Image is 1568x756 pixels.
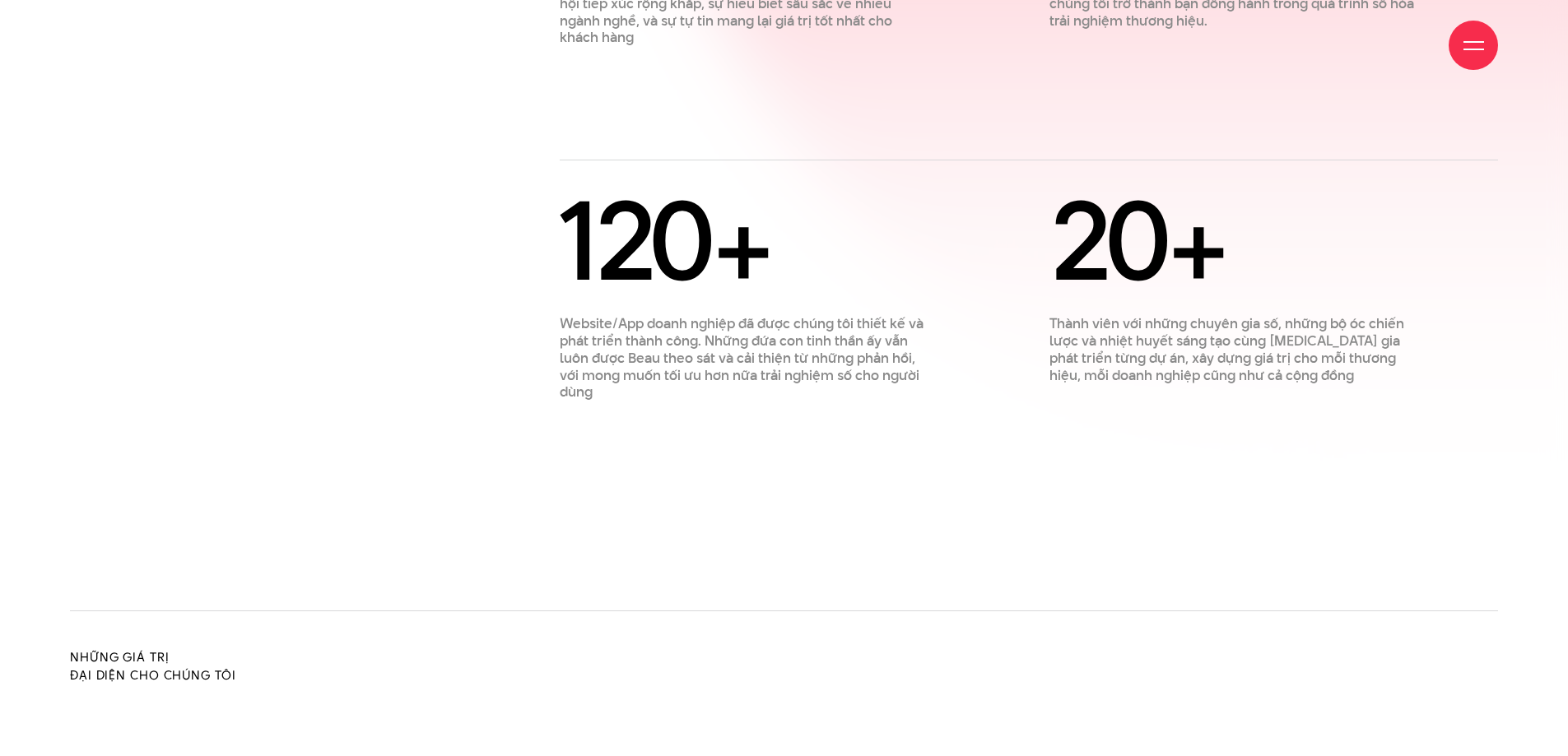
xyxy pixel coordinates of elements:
p: Thành viên với những chuyên gia số, những bộ óc chiến lược và nhiệt huyết sáng tạo cùng [MEDICAL_... [1049,315,1417,383]
div: + [560,189,927,292]
p: Website/App doanh nghiệp đã được chúng tôi thiết kế và phát triển thành công. Những đứa con tinh ... [560,315,927,401]
h2: Những giá trị đại diện cho chúng tôi [70,648,273,684]
span: 120 [560,163,712,318]
span: 20 [1049,163,1168,318]
div: + [1049,189,1417,292]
